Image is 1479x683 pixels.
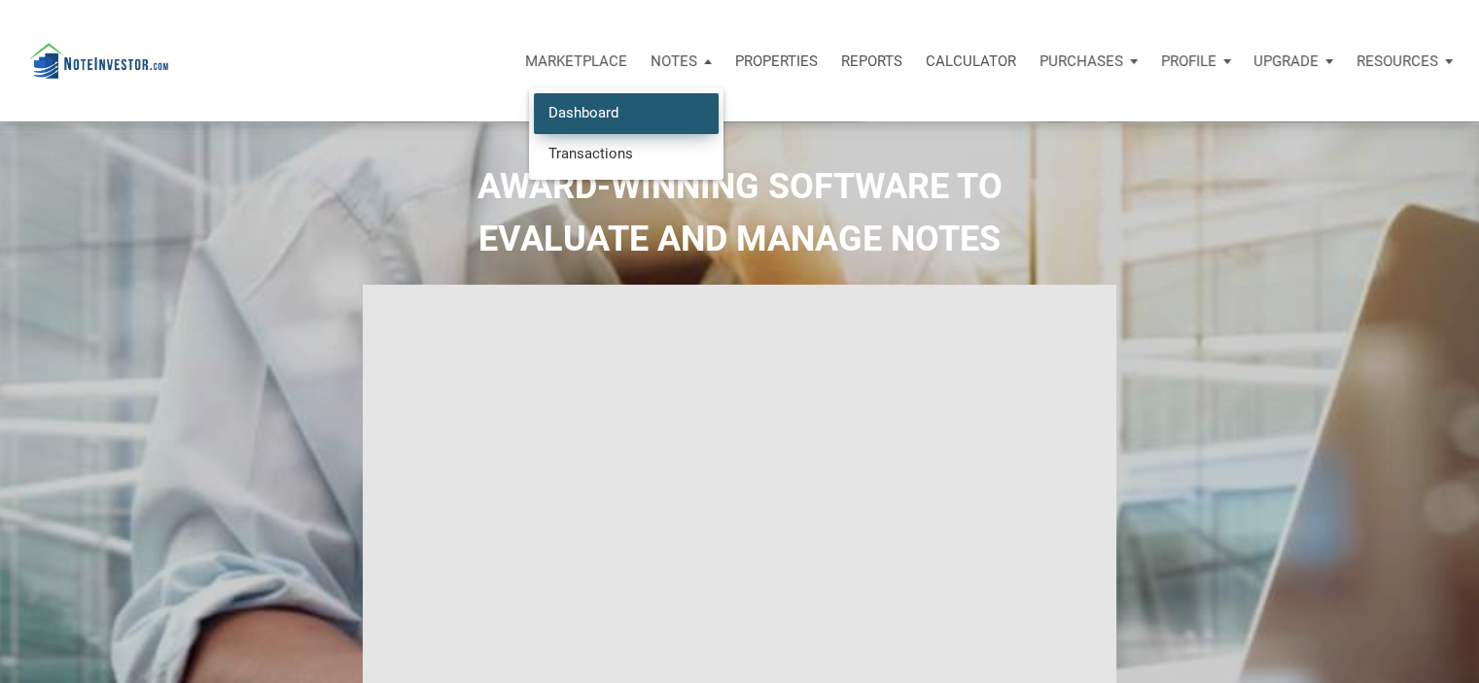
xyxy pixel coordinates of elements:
[1242,32,1345,90] button: Upgrade
[1039,52,1123,70] p: Purchases
[926,52,1016,70] p: Calculator
[534,93,719,133] a: Dashboard
[15,160,1464,265] h2: AWARD-WINNING SOFTWARE TO EVALUATE AND MANAGE NOTES
[1028,32,1149,90] button: Purchases
[829,32,914,90] button: Reports
[513,32,639,90] button: Marketplace
[1161,52,1216,70] p: Profile
[639,32,723,90] button: Notes
[525,52,627,70] p: Marketplace
[534,133,719,173] a: Transactions
[639,32,723,90] a: Notes DashboardTransactions
[723,32,829,90] a: Properties
[841,52,902,70] p: Reports
[914,32,1028,90] a: Calculator
[735,52,818,70] p: Properties
[1253,52,1319,70] p: Upgrade
[1356,52,1438,70] p: Resources
[1149,32,1243,90] button: Profile
[1345,32,1464,90] button: Resources
[651,52,697,70] p: Notes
